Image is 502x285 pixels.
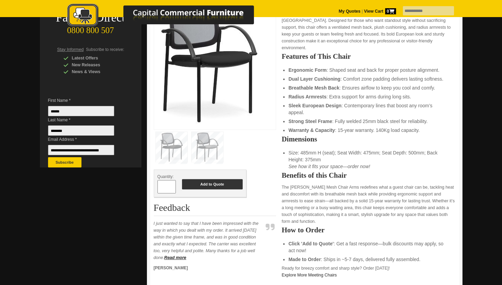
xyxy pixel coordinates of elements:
p: I just wanted to say that I have been impressed with the way in which you dealt with my order. It... [154,220,263,261]
li: : Comfort zone padding delivers lasting softness. [288,76,448,82]
strong: Sleek European Design [288,103,341,108]
span: Last Name * [48,117,124,123]
input: Last Name * [48,125,114,136]
span: 0 [385,8,396,14]
li: : Get a fast response—bulk discounts may apply, so act now! [288,240,448,254]
h2: Feedback [154,203,276,216]
button: Subscribe [48,157,81,167]
li: : 15-year warranty. 140Kg load capacity. [288,127,448,134]
a: Capital Commercial Furniture Logo [48,3,287,30]
strong: Click 'Add to Quote' [288,241,334,246]
strong: Dual Layer Cushioning [288,76,340,82]
strong: Made to Order [288,257,321,262]
a: Explore More Meeting Chairs [282,273,337,277]
div: Factory Direct [40,13,141,23]
p: The brings a perfect mix of modern elegance and breathable comfort to your conference rooms, meet... [282,3,455,51]
strong: Breathable Mesh Back [288,85,339,91]
strong: Ergonomic Form [288,67,326,73]
span: Quantity: [157,174,174,179]
span: Email Address * [48,136,124,143]
strong: Radius Armrests [288,94,326,99]
li: : Contemporary lines that boost any room’s appeal. [288,102,448,116]
p: Ready for breezy comfort and sharp style? Order [DATE]! [282,265,455,279]
a: View Cart0 [363,9,396,14]
h2: How to Order [282,227,455,233]
li: : Fully welded 25mm black steel for reliability. [288,118,448,125]
span: Subscribe to receive: [86,47,124,52]
a: Read more [164,255,186,260]
div: Latest Offers [63,55,128,62]
img: Capital Commercial Furniture Logo [48,3,287,28]
li: : Extra support for arms during long sits. [288,93,448,100]
em: See how it fits your space—order now! [288,164,370,169]
li: Size: 485mm H (seat); Seat Width: 475mm; Seat Depth: 500mm; Back Height: 375mm [288,149,448,170]
li: : Ensures airflow to keep you cool and comfy. [288,84,448,91]
h2: Dimensions [282,136,455,142]
h2: Benefits of this Chair [282,172,455,179]
div: New Releases [63,62,128,68]
span: First Name * [48,97,124,104]
input: Email Address * [48,145,114,155]
li: : Shaped seat and back for proper posture alignment. [288,67,448,73]
div: News & Views [63,68,128,75]
h2: Features of This Chair [282,53,455,60]
p: [PERSON_NAME] [154,264,263,271]
div: 0800 800 507 [40,22,141,35]
a: My Quotes [339,9,361,14]
li: : Ships in ~5-7 days, delivered fully assembled. [288,256,448,263]
button: Add to Quote [182,179,243,189]
strong: Strong Steel Frame [288,119,332,124]
input: First Name * [48,106,114,116]
span: Stay Informed [57,47,84,52]
strong: View Cart [364,9,396,14]
p: The [PERSON_NAME] Mesh Chair Arms redefines what a guest chair can be, tackling heat and discomfo... [282,184,455,225]
strong: Warranty & Capacity [288,127,335,133]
